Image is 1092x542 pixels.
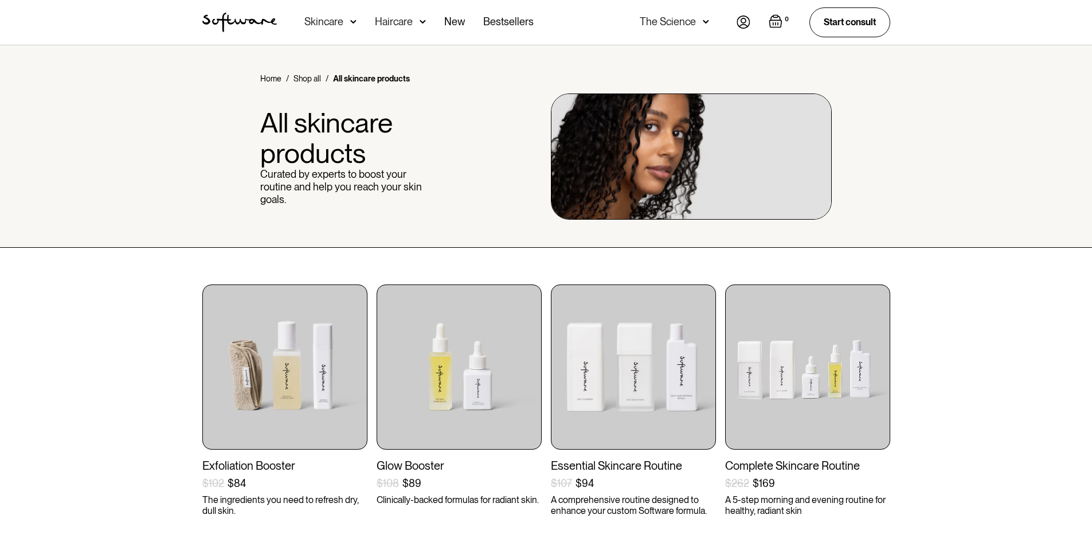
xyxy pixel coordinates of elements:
p: A 5-step morning and evening routine for healthy, radiant skin [725,494,890,516]
a: Shop all [293,73,321,84]
a: Home [260,73,281,84]
a: home [202,13,277,32]
div: 0 [782,14,791,25]
div: / [326,73,328,84]
img: Software Logo [202,13,277,32]
a: Start consult [809,7,890,37]
div: The Science [640,16,696,28]
p: Curated by experts to boost your routine and help you reach your skin goals. [260,168,425,205]
div: $102 [202,477,224,490]
div: Skincare [304,16,343,28]
img: arrow down [350,16,357,28]
div: $89 [402,477,421,490]
a: Open empty cart [769,14,791,30]
img: arrow down [703,16,709,28]
div: Complete Skincare Routine [725,459,890,473]
div: Haircare [375,16,413,28]
div: Exfoliation Booster [202,459,367,473]
p: The ingredients you need to refresh dry, dull skin. [202,494,367,516]
div: $262 [725,477,749,490]
p: Clinically-backed formulas for radiant skin. [377,494,542,505]
div: $94 [576,477,594,490]
div: / [286,73,289,84]
div: Essential Skincare Routine [551,459,716,473]
div: Glow Booster [377,459,542,473]
h1: All skincare products [260,108,425,169]
div: All skincare products [333,73,410,84]
div: $108 [377,477,399,490]
div: $169 [753,477,775,490]
div: $107 [551,477,572,490]
img: arrow down [420,16,426,28]
p: A comprehensive routine designed to enhance your custom Software formula. [551,494,716,516]
div: $84 [228,477,246,490]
